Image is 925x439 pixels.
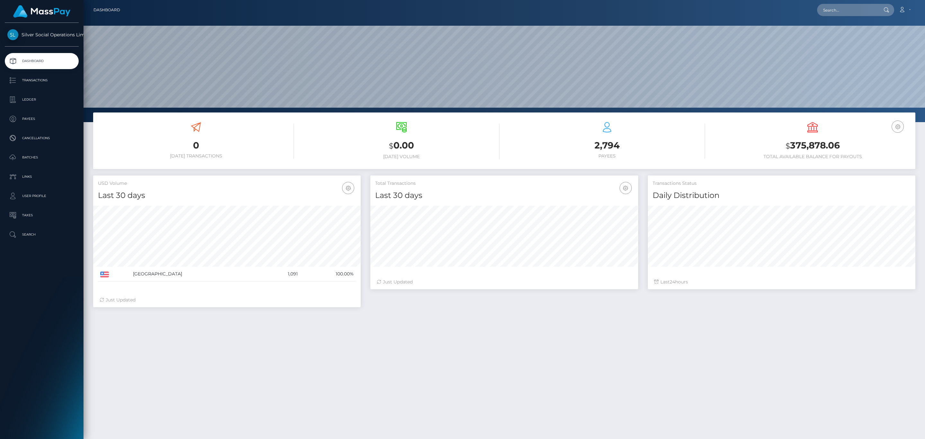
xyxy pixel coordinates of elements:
h4: Last 30 days [98,190,356,201]
a: Payees [5,111,79,127]
small: $ [786,141,790,150]
div: Just Updated [100,297,354,303]
a: Taxes [5,207,79,223]
h3: 0 [98,139,294,152]
h6: Payees [509,153,705,159]
div: Last hours [654,279,909,285]
a: Ledger [5,92,79,108]
a: Search [5,227,79,243]
h5: USD Volume [98,180,356,187]
h3: 2,794 [509,139,705,152]
a: Transactions [5,72,79,88]
p: Taxes [7,211,76,220]
p: Transactions [7,76,76,85]
span: Silver Social Operations Limited [5,32,79,38]
a: Batches [5,149,79,166]
h4: Last 30 days [375,190,633,201]
h4: Daily Distribution [653,190,911,201]
td: [GEOGRAPHIC_DATA] [131,267,264,282]
p: Dashboard [7,56,76,66]
p: Payees [7,114,76,124]
td: 1,091 [264,267,300,282]
h6: Total Available Balance for Payouts [715,154,911,159]
p: Ledger [7,95,76,104]
a: User Profile [5,188,79,204]
h3: 0.00 [304,139,499,152]
p: Batches [7,153,76,162]
a: Cancellations [5,130,79,146]
p: Links [7,172,76,182]
a: Dashboard [5,53,79,69]
h6: [DATE] Volume [304,154,499,159]
h5: Total Transactions [375,180,633,187]
h6: [DATE] Transactions [98,153,294,159]
td: 100.00% [300,267,356,282]
div: Just Updated [377,279,631,285]
p: Cancellations [7,133,76,143]
img: Silver Social Operations Limited [7,29,18,40]
a: Dashboard [93,3,120,17]
input: Search... [817,4,877,16]
small: $ [389,141,393,150]
p: User Profile [7,191,76,201]
p: Search [7,230,76,239]
img: MassPay Logo [13,5,70,18]
a: Links [5,169,79,185]
span: 24 [670,279,675,285]
h5: Transactions Status [653,180,911,187]
h3: 375,878.06 [715,139,911,152]
img: US.png [100,272,109,277]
